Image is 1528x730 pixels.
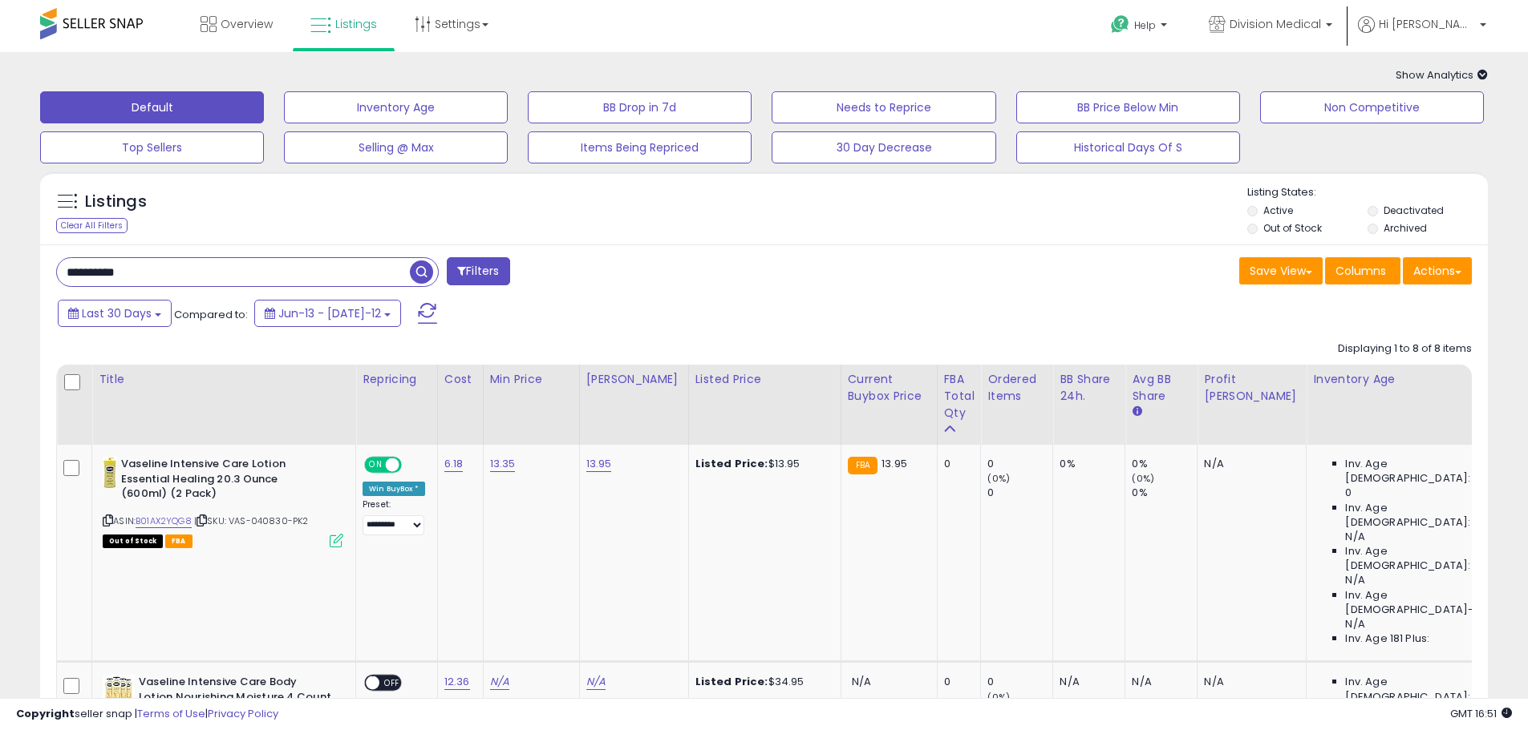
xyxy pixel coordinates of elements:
div: Preset: [363,499,425,535]
div: $34.95 [695,675,829,689]
button: Items Being Repriced [528,131,752,163]
span: Listings [335,16,377,32]
div: Title [99,371,349,388]
button: Selling @ Max [284,131,508,163]
div: 0 [987,486,1052,500]
a: Hi [PERSON_NAME] [1358,16,1486,52]
span: 0 [1345,486,1352,500]
small: (0%) [1132,472,1154,485]
div: Profit [PERSON_NAME] [1204,371,1299,405]
div: Ordered Items [987,371,1046,405]
a: Terms of Use [137,706,205,721]
div: FBA Total Qty [944,371,975,421]
a: 6.18 [444,456,464,472]
span: Jun-13 - [DATE]-12 [278,305,381,321]
a: N/A [586,674,606,690]
div: N/A [1204,457,1294,471]
button: Non Competitive [1260,91,1484,123]
button: Filters [447,257,509,285]
span: Inv. Age [DEMOGRAPHIC_DATA]: [1345,501,1492,530]
i: Get Help [1110,14,1130,34]
span: N/A [852,674,871,689]
button: 30 Day Decrease [772,131,995,163]
span: Help [1134,18,1156,32]
div: Current Buybox Price [848,371,930,405]
span: OFF [379,676,405,690]
label: Out of Stock [1263,221,1322,235]
small: (0%) [987,472,1010,485]
div: Listed Price [695,371,834,388]
div: Min Price [490,371,573,388]
span: N/A [1345,530,1364,544]
span: 13.95 [882,456,907,471]
div: Win BuyBox * [363,482,425,496]
span: Inv. Age [DEMOGRAPHIC_DATA]: [1345,457,1492,486]
span: Columns [1335,263,1386,279]
div: Inventory Age [1313,371,1498,388]
span: Show Analytics [1396,67,1488,83]
span: Inv. Age 181 Plus: [1345,631,1429,646]
small: FBA [848,457,877,474]
button: Inventory Age [284,91,508,123]
b: Listed Price: [695,674,768,689]
b: Vaseline Intensive Care Lotion Essential Healing 20.3 Ounce (600ml) (2 Pack) [121,457,316,506]
div: 0% [1132,486,1197,500]
img: 311V5J3tJ1L._SL40_.jpg [103,457,117,489]
a: B01AX2YQG8 [136,514,192,528]
small: Avg BB Share. [1132,405,1141,419]
span: N/A [1345,617,1364,631]
div: 0% [1060,457,1113,471]
button: BB Drop in 7d [528,91,752,123]
div: N/A [1060,675,1113,689]
span: | SKU: VAS-040830-PK2 [194,514,309,527]
button: Columns [1325,257,1400,284]
div: [PERSON_NAME] [586,371,682,388]
strong: Copyright [16,706,75,721]
div: N/A [1204,675,1294,689]
button: Historical Days Of S [1016,131,1240,163]
a: N/A [490,674,509,690]
a: 13.35 [490,456,516,472]
label: Deactivated [1384,204,1444,217]
button: Save View [1239,257,1323,284]
button: Actions [1403,257,1472,284]
img: 610DCTxWw3L._SL40_.jpg [103,675,135,707]
div: 0 [944,457,969,471]
span: Inv. Age [DEMOGRAPHIC_DATA]: [1345,675,1492,704]
button: Jun-13 - [DATE]-12 [254,300,401,327]
div: Avg BB Share [1132,371,1190,405]
a: Privacy Policy [208,706,278,721]
b: Listed Price: [695,456,768,471]
button: Top Sellers [40,131,264,163]
a: Help [1098,2,1183,52]
a: 13.95 [586,456,612,472]
a: 12.36 [444,674,470,690]
button: Last 30 Days [58,300,172,327]
label: Active [1263,204,1293,217]
span: Last 30 Days [82,305,152,321]
div: 0% [1132,457,1197,471]
h5: Listings [85,191,147,213]
span: Inv. Age [DEMOGRAPHIC_DATA]: [1345,544,1492,573]
span: Inv. Age [DEMOGRAPHIC_DATA]-180: [1345,588,1492,617]
p: Listing States: [1247,185,1488,200]
span: ON [366,458,386,472]
span: All listings that are currently out of stock and unavailable for purchase on Amazon [103,534,163,548]
div: N/A [1132,675,1185,689]
span: Hi [PERSON_NAME] [1379,16,1475,32]
div: Clear All Filters [56,218,128,233]
div: 0 [987,457,1052,471]
div: $13.95 [695,457,829,471]
label: Archived [1384,221,1427,235]
div: 0 [987,675,1052,689]
div: ASIN: [103,457,343,546]
div: BB Share 24h. [1060,371,1118,405]
div: Cost [444,371,476,388]
div: Repricing [363,371,431,388]
span: Division Medical [1230,16,1321,32]
button: Default [40,91,264,123]
span: 2025-08-13 16:51 GMT [1450,706,1512,721]
div: Displaying 1 to 8 of 8 items [1338,341,1472,357]
span: N/A [1345,573,1364,587]
button: Needs to Reprice [772,91,995,123]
